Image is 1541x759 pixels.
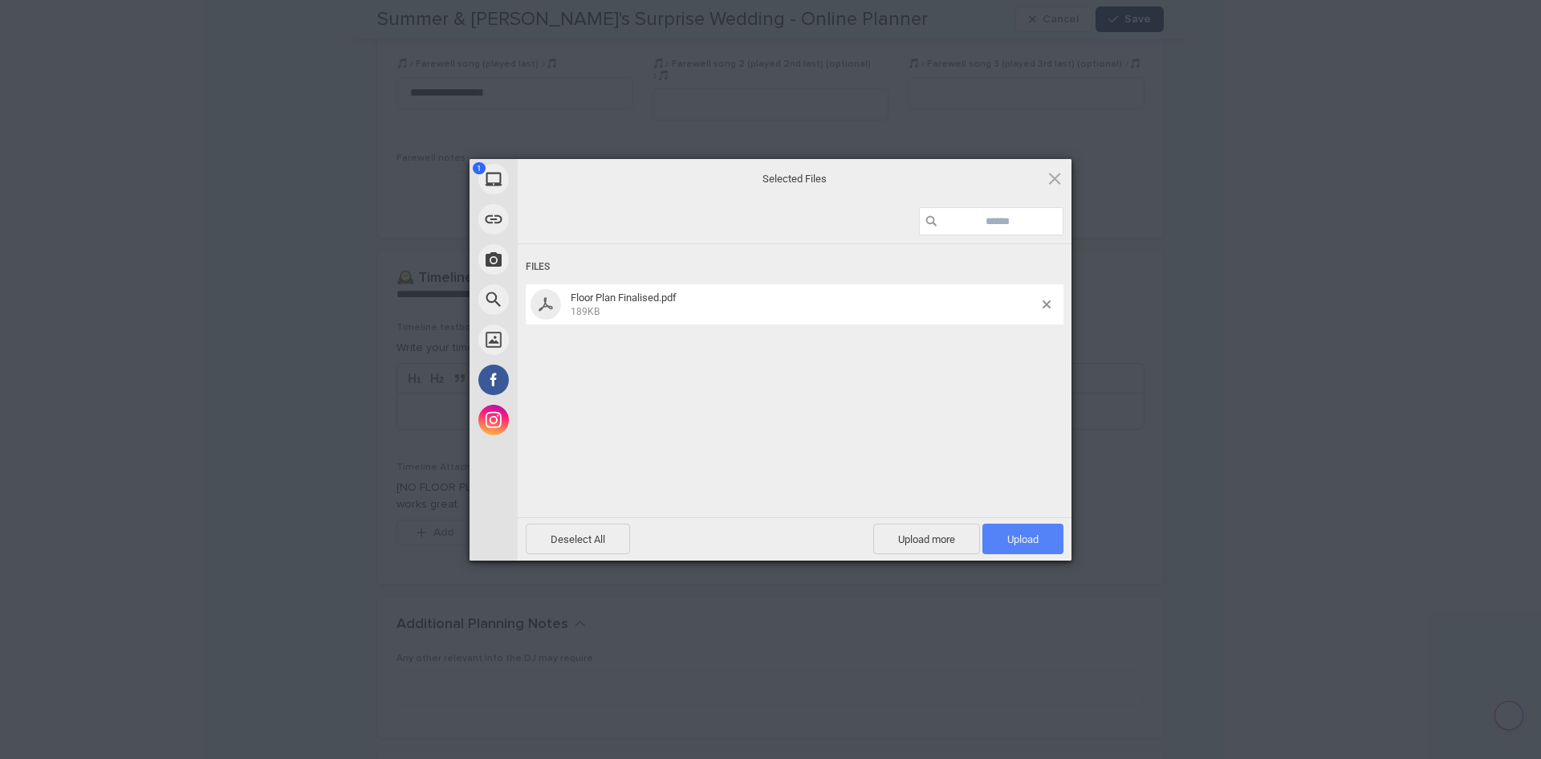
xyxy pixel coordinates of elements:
[634,171,955,186] span: Selected Files
[873,524,980,554] span: Upload more
[526,524,630,554] span: Deselect All
[470,280,662,320] div: Web Search
[1046,169,1063,187] span: Click here or hit ESC to close picker
[982,524,1063,554] span: Upload
[571,306,600,317] span: 189KB
[470,199,662,239] div: Link (URL)
[526,252,1063,282] div: Files
[470,239,662,280] div: Take Photo
[470,320,662,360] div: Unsplash
[571,292,677,304] span: Floor Plan Finalised.pdf
[1007,533,1039,545] span: Upload
[566,292,1043,318] span: Floor Plan Finalised.pdf
[470,159,662,199] div: My Device
[473,162,486,174] span: 1
[470,400,662,440] div: Instagram
[470,360,662,400] div: Facebook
